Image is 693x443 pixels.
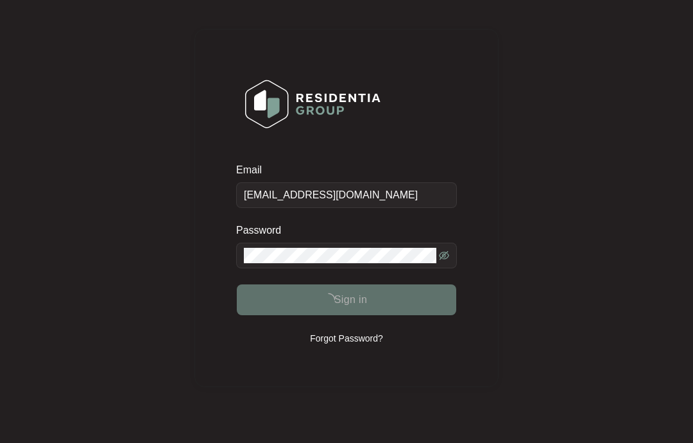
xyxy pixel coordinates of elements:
p: Forgot Password? [310,332,383,345]
label: Password [236,224,291,237]
button: Sign in [237,284,456,315]
input: Email [236,182,457,208]
span: Sign in [334,292,368,308]
input: Password [244,248,436,263]
span: loading [321,293,335,307]
label: Email [236,164,271,177]
img: Login Logo [237,71,389,137]
span: eye-invisible [439,250,449,261]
